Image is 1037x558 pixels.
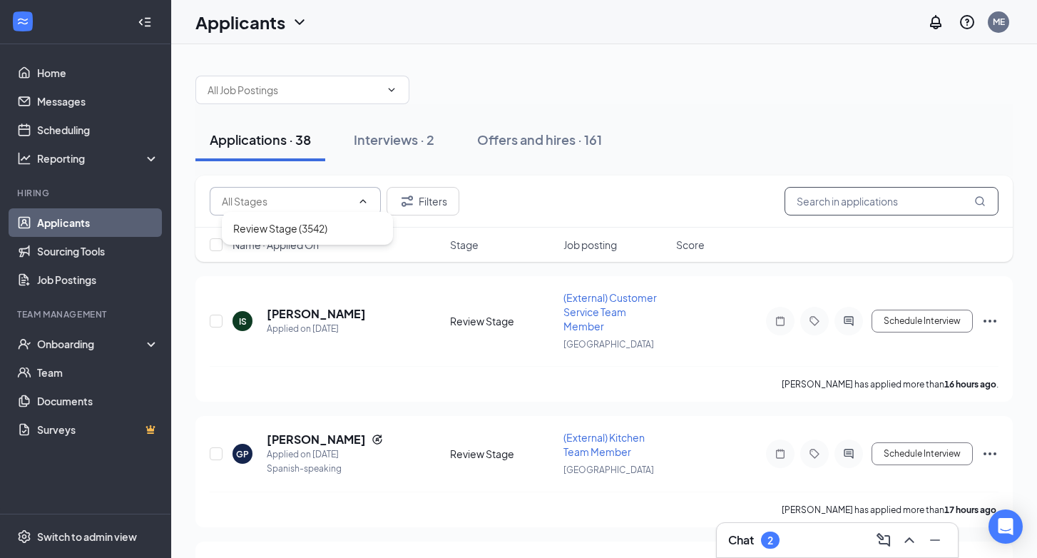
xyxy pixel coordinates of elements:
[372,434,383,445] svg: Reapply
[840,315,857,327] svg: ActiveChat
[806,448,823,460] svg: Tag
[772,315,789,327] svg: Note
[563,238,617,252] span: Job posting
[840,448,857,460] svg: ActiveChat
[926,532,944,549] svg: Minimize
[924,529,946,552] button: Minimize
[195,10,285,34] h1: Applicants
[875,532,892,549] svg: ComposeMessage
[993,16,1005,28] div: ME
[563,465,654,475] span: [GEOGRAPHIC_DATA]
[17,187,156,199] div: Hiring
[291,14,308,31] svg: ChevronDown
[450,238,479,252] span: Stage
[981,445,998,462] svg: Ellipses
[267,322,366,336] div: Applied on [DATE]
[357,196,369,207] svg: ChevronUp
[989,509,1023,544] div: Open Intercom Messenger
[450,314,555,328] div: Review Stage
[208,82,380,98] input: All Job Postings
[782,378,998,390] p: [PERSON_NAME] has applied more than .
[872,529,895,552] button: ComposeMessage
[37,337,147,351] div: Onboarding
[37,387,159,415] a: Documents
[785,187,998,215] input: Search in applications
[676,238,705,252] span: Score
[450,447,555,461] div: Review Stage
[959,14,976,31] svg: QuestionInfo
[37,529,137,544] div: Switch to admin view
[267,462,383,476] div: Spanish-speaking
[386,84,397,96] svg: ChevronDown
[872,442,973,465] button: Schedule Interview
[872,310,973,333] button: Schedule Interview
[387,187,459,215] button: Filter Filters
[222,193,352,209] input: All Stages
[37,358,159,387] a: Team
[37,208,159,237] a: Applicants
[37,265,159,294] a: Job Postings
[944,379,996,390] b: 16 hours ago
[898,529,921,552] button: ChevronUp
[138,15,152,29] svg: Collapse
[16,14,30,29] svg: WorkstreamLogo
[37,415,159,444] a: SurveysCrown
[901,532,918,549] svg: ChevronUp
[267,447,383,462] div: Applied on [DATE]
[37,151,160,166] div: Reporting
[767,534,773,547] div: 2
[944,504,996,515] b: 17 hours ago
[239,315,247,328] div: IS
[354,131,434,148] div: Interviews · 2
[17,529,31,544] svg: Settings
[37,116,159,144] a: Scheduling
[37,237,159,265] a: Sourcing Tools
[563,291,657,333] span: (External) Customer Service Team Member
[267,432,366,447] h5: [PERSON_NAME]
[236,448,249,460] div: GP
[927,14,944,31] svg: Notifications
[210,131,311,148] div: Applications · 38
[563,339,654,350] span: [GEOGRAPHIC_DATA]
[477,131,602,148] div: Offers and hires · 161
[17,308,156,320] div: Team Management
[17,151,31,166] svg: Analysis
[233,220,327,236] div: Review Stage (3542)
[17,337,31,351] svg: UserCheck
[806,315,823,327] svg: Tag
[267,306,366,322] h5: [PERSON_NAME]
[399,193,416,210] svg: Filter
[772,448,789,460] svg: Note
[782,504,998,516] p: [PERSON_NAME] has applied more than .
[981,313,998,330] svg: Ellipses
[37,87,159,116] a: Messages
[563,431,645,458] span: (External) Kitchen Team Member
[974,196,986,207] svg: MagnifyingGlass
[728,532,754,548] h3: Chat
[37,59,159,87] a: Home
